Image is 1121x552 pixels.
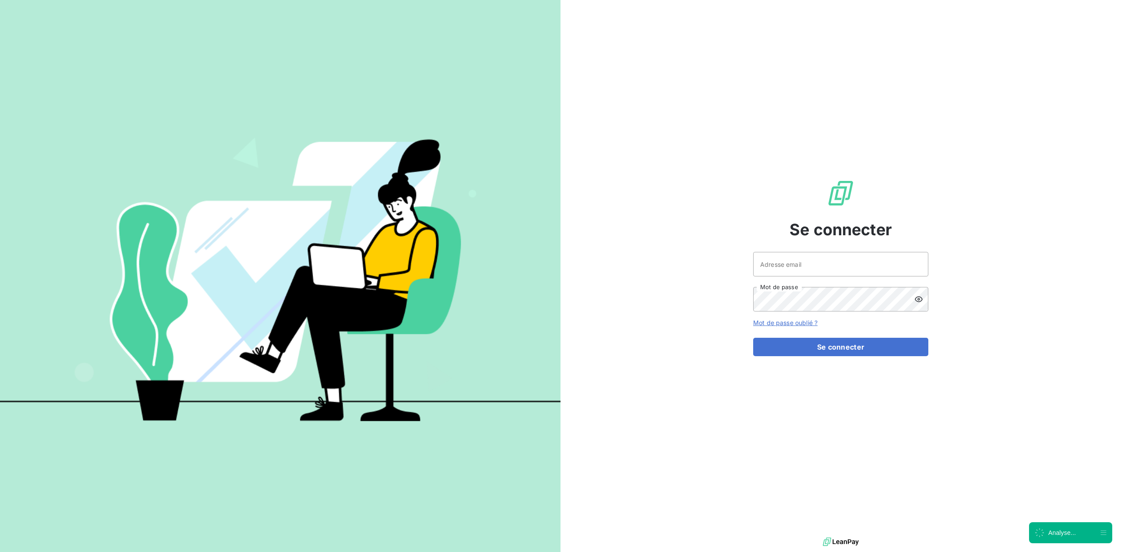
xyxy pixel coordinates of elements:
[790,218,892,241] span: Se connecter
[823,535,859,548] img: logo
[753,252,928,276] input: placeholder
[753,319,818,326] a: Mot de passe oublié ?
[827,179,855,207] img: Logo LeanPay
[753,338,928,356] button: Se connecter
